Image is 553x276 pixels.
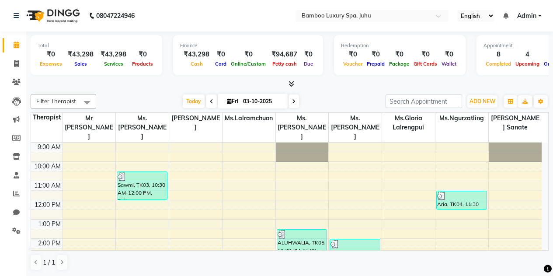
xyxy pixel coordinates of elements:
input: Search Appointment [386,94,462,108]
div: 1:00 PM [36,220,63,229]
span: Online/Custom [229,61,268,67]
div: ₹0 [301,49,316,59]
div: Redemption [341,42,459,49]
span: ADD NEW [470,98,495,105]
span: Mr [PERSON_NAME] [63,113,116,142]
span: Services [102,61,125,67]
div: 10:00 AM [32,162,63,171]
input: 2025-10-03 [240,95,284,108]
span: Ms.Lalramchuon [223,113,275,124]
div: Total [38,42,155,49]
span: Package [387,61,411,67]
span: Due [302,61,315,67]
span: Petty cash [270,61,299,67]
span: Ms.Ngurzatling [435,113,488,124]
span: Voucher [341,61,365,67]
div: 2:00 PM [36,239,63,248]
div: ₹43,298 [180,49,213,59]
div: 9:00 AM [36,143,63,152]
div: ALUHWALIA, TK05, 01:30 PM-03:00 PM, Potli massage -90 MIN [277,230,327,257]
span: Ms.Gloria Lalrengpui [382,113,435,133]
div: Therapist [31,113,63,122]
span: Cash [188,61,205,67]
span: Prepaid [365,61,387,67]
div: ₹0 [439,49,459,59]
span: Expenses [38,61,64,67]
span: Admin [517,11,536,21]
div: ₹0 [365,49,387,59]
span: [PERSON_NAME] [169,113,222,133]
div: ₹94,687 [268,49,301,59]
span: Card [213,61,229,67]
span: Completed [483,61,513,67]
div: melody, TK06, 02:00 PM-03:30 PM, Kundalini Back massage -90 MIN [330,239,380,267]
div: ₹0 [38,49,64,59]
div: ₹0 [213,49,229,59]
div: 8 [483,49,513,59]
div: Finance [180,42,316,49]
b: 08047224946 [96,3,135,28]
img: logo [22,3,82,28]
div: 4 [513,49,542,59]
span: Filter Therapist [36,98,76,105]
span: Products [130,61,155,67]
span: Ms.[PERSON_NAME] [276,113,329,142]
span: Ms.[PERSON_NAME] [329,113,382,142]
div: ₹0 [387,49,411,59]
span: Upcoming [513,61,542,67]
div: Aria, TK04, 11:30 AM-12:30 PM, Deep Tissue massage -60 MIN [437,191,487,209]
span: Fri [225,98,240,105]
span: Sales [72,61,89,67]
span: [PERSON_NAME] Sanate [489,113,542,133]
div: Sawmi, TK03, 10:30 AM-12:00 PM, Balinese massage -90 MIN [117,172,167,199]
div: 12:00 PM [33,200,63,210]
span: 1 / 1 [43,258,55,267]
span: Wallet [439,61,459,67]
div: ₹0 [130,49,155,59]
div: ₹0 [411,49,439,59]
div: ₹0 [341,49,365,59]
span: Gift Cards [411,61,439,67]
div: 11:00 AM [32,181,63,190]
div: ₹43,298 [97,49,130,59]
button: ADD NEW [467,95,497,108]
span: Today [183,94,205,108]
div: ₹43,298 [64,49,97,59]
div: ₹0 [229,49,268,59]
span: Ms.[PERSON_NAME] [116,113,169,142]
